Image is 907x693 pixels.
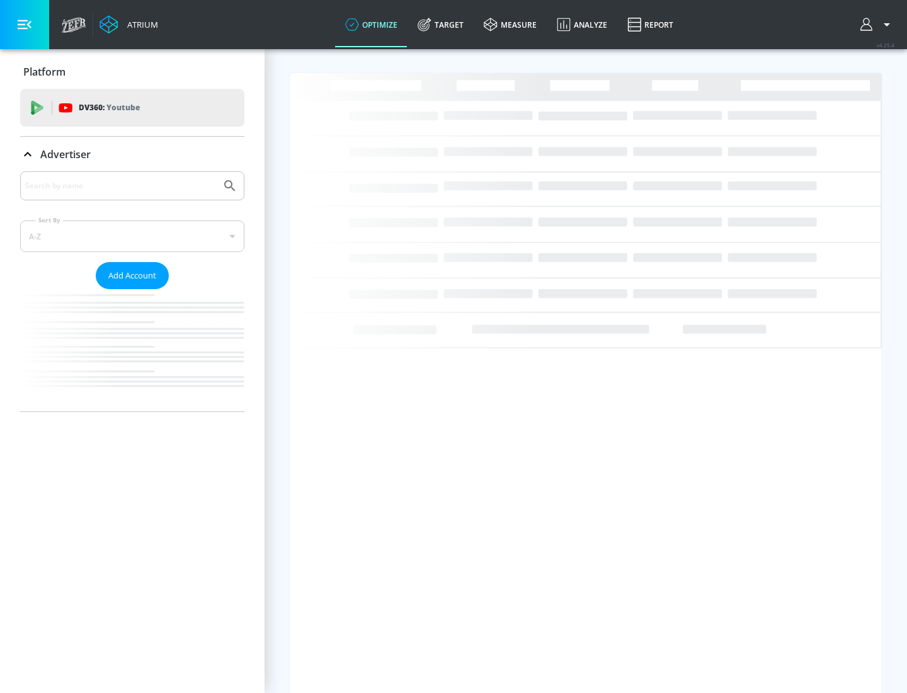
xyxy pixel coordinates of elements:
[408,2,474,47] a: Target
[108,268,156,283] span: Add Account
[20,289,244,411] nav: list of Advertiser
[122,19,158,30] div: Atrium
[617,2,683,47] a: Report
[335,2,408,47] a: optimize
[20,171,244,411] div: Advertiser
[547,2,617,47] a: Analyze
[877,42,894,49] span: v 4.25.4
[96,262,169,289] button: Add Account
[79,101,140,115] p: DV360:
[20,89,244,127] div: DV360: Youtube
[40,147,91,161] p: Advertiser
[20,54,244,89] div: Platform
[474,2,547,47] a: measure
[100,15,158,34] a: Atrium
[25,178,216,194] input: Search by name
[20,220,244,252] div: A-Z
[36,216,63,224] label: Sort By
[20,137,244,172] div: Advertiser
[106,101,140,114] p: Youtube
[23,65,66,79] p: Platform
